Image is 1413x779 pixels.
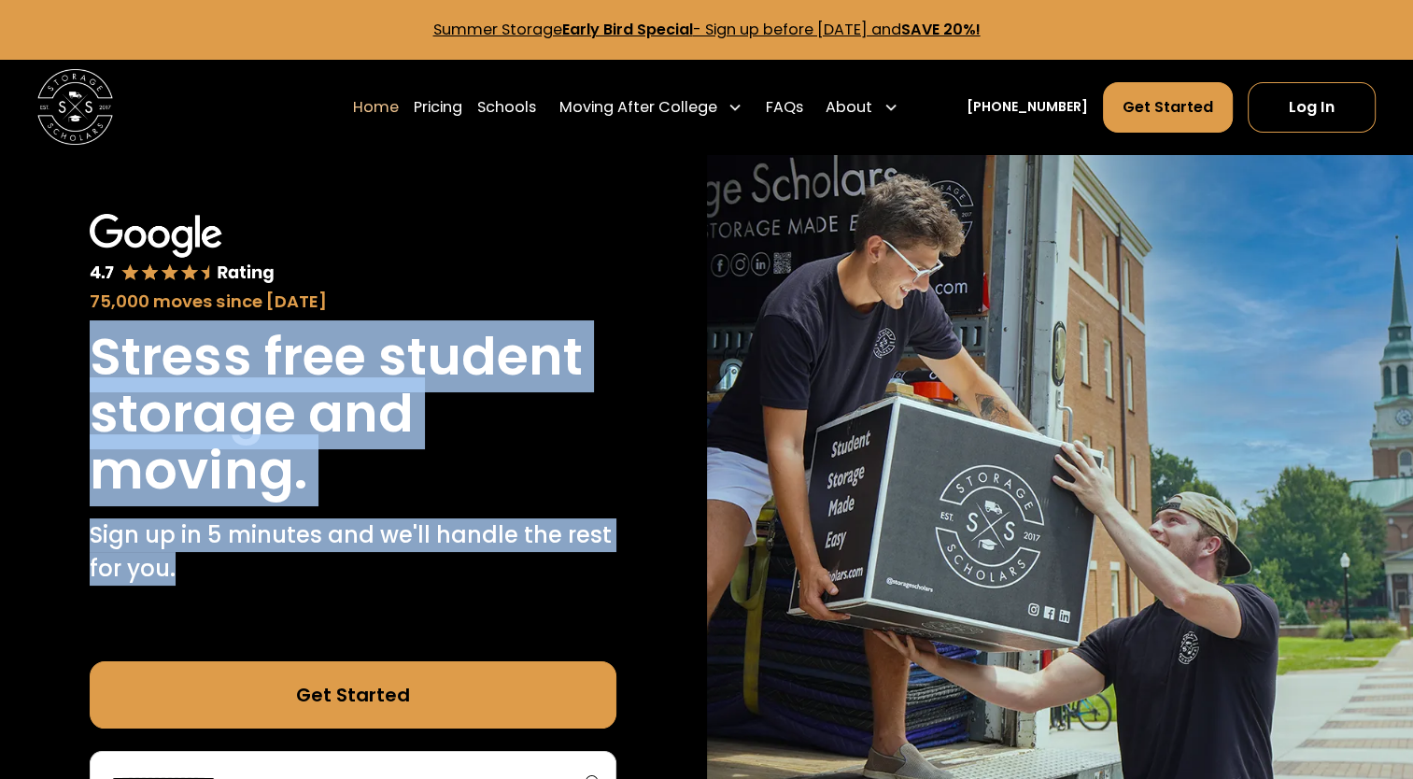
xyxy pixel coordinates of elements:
div: Moving After College [551,81,750,134]
strong: SAVE 20%! [901,19,981,40]
p: Sign up in 5 minutes and we'll handle the rest for you. [90,518,616,586]
a: [PHONE_NUMBER] [966,97,1087,117]
img: Storage Scholars main logo [37,69,113,145]
a: Summer StorageEarly Bird Special- Sign up before [DATE] andSAVE 20%! [433,19,981,40]
a: Get Started [1103,82,1233,133]
a: Pricing [414,81,462,134]
div: About [826,96,872,119]
img: Google 4.7 star rating [90,214,274,284]
a: Log In [1248,82,1376,133]
div: 75,000 moves since [DATE] [90,289,616,314]
a: Home [353,81,399,134]
h1: Stress free student storage and moving. [90,329,616,500]
strong: Early Bird Special [562,19,693,40]
a: Schools [477,81,536,134]
div: Moving After College [558,96,716,119]
a: home [37,69,113,145]
div: About [818,81,906,134]
a: FAQs [766,81,803,134]
a: Get Started [90,661,616,729]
